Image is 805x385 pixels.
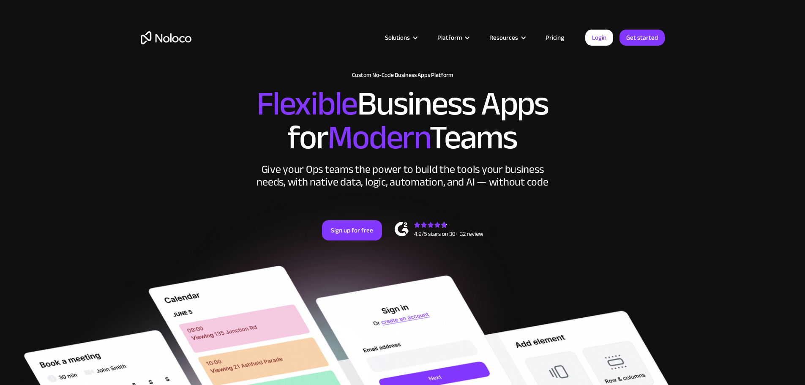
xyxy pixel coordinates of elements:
a: Get started [619,30,665,46]
span: Flexible [257,72,357,135]
a: Login [585,30,613,46]
span: Modern [327,106,429,169]
div: Platform [427,32,479,43]
div: Solutions [374,32,427,43]
div: Give your Ops teams the power to build the tools your business needs, with native data, logic, au... [255,163,551,188]
a: Sign up for free [322,220,382,240]
div: Solutions [385,32,410,43]
a: home [141,31,191,44]
h2: Business Apps for Teams [141,87,665,155]
div: Platform [437,32,462,43]
div: Resources [489,32,518,43]
div: Resources [479,32,535,43]
a: Pricing [535,32,575,43]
